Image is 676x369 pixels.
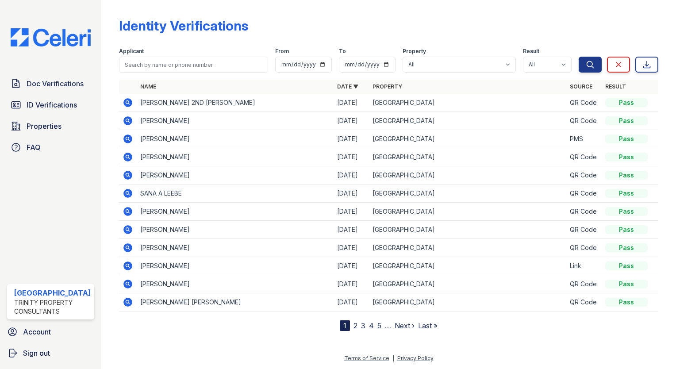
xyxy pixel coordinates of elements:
[353,321,357,330] a: 2
[137,112,334,130] td: [PERSON_NAME]
[605,171,648,180] div: Pass
[605,135,648,143] div: Pass
[605,243,648,252] div: Pass
[385,320,391,331] span: …
[369,112,566,130] td: [GEOGRAPHIC_DATA]
[7,117,94,135] a: Properties
[566,239,602,257] td: QR Code
[605,189,648,198] div: Pass
[7,138,94,156] a: FAQ
[334,130,369,148] td: [DATE]
[566,184,602,203] td: QR Code
[369,321,374,330] a: 4
[4,28,98,46] img: CE_Logo_Blue-a8612792a0a2168367f1c8372b55b34899dd931a85d93a1a3d3e32e68fde9ad4.png
[369,239,566,257] td: [GEOGRAPHIC_DATA]
[27,100,77,110] span: ID Verifications
[140,83,156,90] a: Name
[605,83,626,90] a: Result
[605,153,648,161] div: Pass
[334,94,369,112] td: [DATE]
[137,94,334,112] td: [PERSON_NAME] 2ND [PERSON_NAME]
[119,57,268,73] input: Search by name or phone number
[369,257,566,275] td: [GEOGRAPHIC_DATA]
[334,203,369,221] td: [DATE]
[27,142,41,153] span: FAQ
[334,293,369,311] td: [DATE]
[27,78,84,89] span: Doc Verifications
[344,355,389,361] a: Terms of Service
[275,48,289,55] label: From
[369,293,566,311] td: [GEOGRAPHIC_DATA]
[137,148,334,166] td: [PERSON_NAME]
[605,116,648,125] div: Pass
[334,221,369,239] td: [DATE]
[566,221,602,239] td: QR Code
[397,355,434,361] a: Privacy Policy
[605,280,648,288] div: Pass
[566,166,602,184] td: QR Code
[395,321,415,330] a: Next ›
[369,166,566,184] td: [GEOGRAPHIC_DATA]
[334,275,369,293] td: [DATE]
[369,275,566,293] td: [GEOGRAPHIC_DATA]
[369,184,566,203] td: [GEOGRAPHIC_DATA]
[4,323,98,341] a: Account
[137,275,334,293] td: [PERSON_NAME]
[566,293,602,311] td: QR Code
[334,184,369,203] td: [DATE]
[605,225,648,234] div: Pass
[334,239,369,257] td: [DATE]
[137,221,334,239] td: [PERSON_NAME]
[337,83,358,90] a: Date ▼
[605,207,648,216] div: Pass
[23,348,50,358] span: Sign out
[377,321,381,330] a: 5
[566,94,602,112] td: QR Code
[119,18,248,34] div: Identity Verifications
[334,166,369,184] td: [DATE]
[566,112,602,130] td: QR Code
[14,298,91,316] div: Trinity Property Consultants
[137,203,334,221] td: [PERSON_NAME]
[373,83,402,90] a: Property
[137,184,334,203] td: SANA A LEEBE
[523,48,539,55] label: Result
[566,275,602,293] td: QR Code
[334,257,369,275] td: [DATE]
[119,48,144,55] label: Applicant
[23,327,51,337] span: Account
[137,130,334,148] td: [PERSON_NAME]
[340,320,350,331] div: 1
[566,130,602,148] td: PMS
[369,130,566,148] td: [GEOGRAPHIC_DATA]
[566,257,602,275] td: Link
[7,96,94,114] a: ID Verifications
[392,355,394,361] div: |
[369,148,566,166] td: [GEOGRAPHIC_DATA]
[418,321,438,330] a: Last »
[361,321,365,330] a: 3
[7,75,94,92] a: Doc Verifications
[137,166,334,184] td: [PERSON_NAME]
[4,344,98,362] a: Sign out
[137,257,334,275] td: [PERSON_NAME]
[137,239,334,257] td: [PERSON_NAME]
[14,288,91,298] div: [GEOGRAPHIC_DATA]
[570,83,592,90] a: Source
[605,298,648,307] div: Pass
[334,148,369,166] td: [DATE]
[369,94,566,112] td: [GEOGRAPHIC_DATA]
[403,48,426,55] label: Property
[605,98,648,107] div: Pass
[605,261,648,270] div: Pass
[369,203,566,221] td: [GEOGRAPHIC_DATA]
[566,148,602,166] td: QR Code
[339,48,346,55] label: To
[369,221,566,239] td: [GEOGRAPHIC_DATA]
[27,121,61,131] span: Properties
[137,293,334,311] td: [PERSON_NAME] [PERSON_NAME]
[566,203,602,221] td: QR Code
[334,112,369,130] td: [DATE]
